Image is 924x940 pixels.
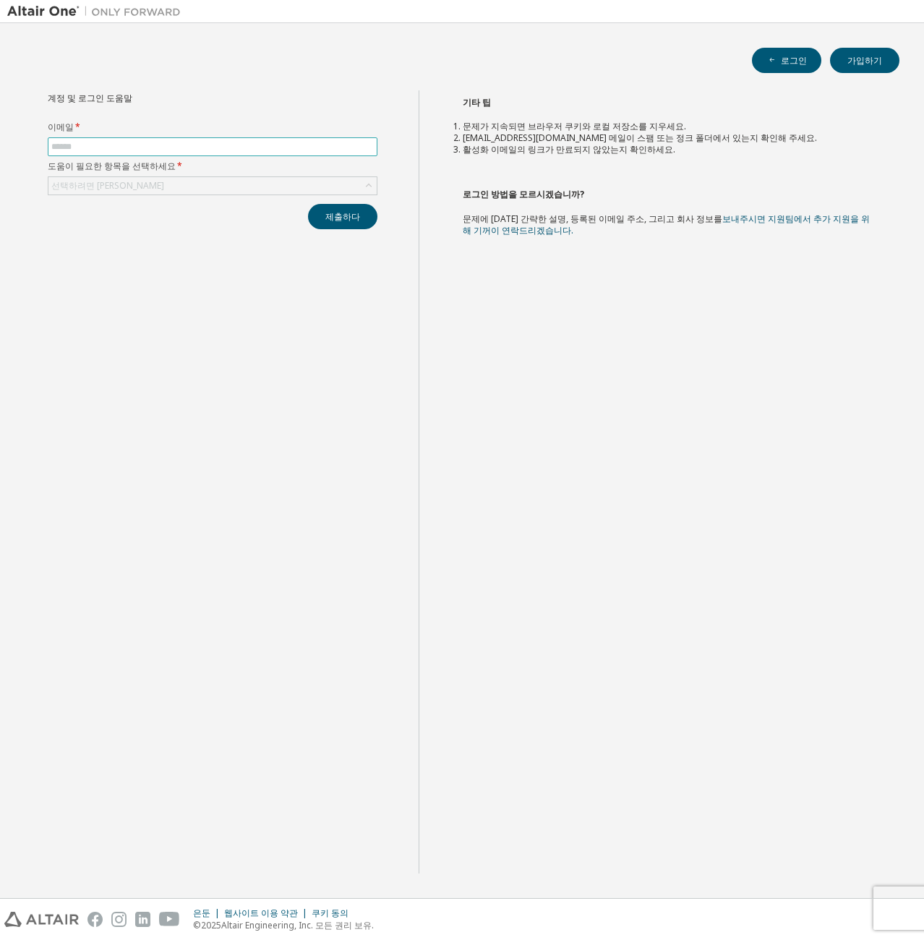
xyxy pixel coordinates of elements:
[48,160,176,172] font: 도움이 필요한 항목을 선택하세요
[201,919,221,931] font: 2025
[781,54,807,67] font: 로그인
[135,912,150,927] img: linkedin.svg
[87,912,103,927] img: facebook.svg
[847,54,882,67] font: 가입하기
[111,912,127,927] img: instagram.svg
[48,177,377,195] div: 선택하려면 [PERSON_NAME]
[159,912,180,927] img: youtube.svg
[48,92,132,104] font: 계정 및 로그인 도움말
[463,213,870,236] a: 보내주시면 지원팀에서 추가 지원을 위해 기꺼이 연락드리겠습니다.
[312,907,348,919] font: 쿠키 동의
[193,919,201,931] font: ©
[308,204,377,229] button: 제출하다
[325,210,360,223] font: 제출하다
[221,919,374,931] font: Altair Engineering, Inc. 모든 권리 보유.
[4,912,79,927] img: altair_logo.svg
[463,96,491,108] font: 기타 팁
[463,213,722,225] font: 문제에 [DATE] 간략한 설명, 등록된 이메일 주소, 그리고 회사 정보를
[463,132,817,144] font: [EMAIL_ADDRESS][DOMAIN_NAME] 메일이 스팸 또는 정크 폴더에서 있는지 확인해 주세요.
[224,907,298,919] font: 웹사이트 이용 약관
[7,4,188,19] img: 알타이르 원
[463,143,675,155] font: 활성화 이메일의 링크가 만료되지 않았는지 확인하세요.
[48,121,74,133] font: 이메일
[193,907,210,919] font: 은둔
[51,179,164,192] font: 선택하려면 [PERSON_NAME]
[830,48,899,73] button: 가입하기
[752,48,821,73] button: 로그인
[463,120,686,132] font: 문제가 지속되면 브라우저 쿠키와 로컬 저장소를 지우세요.
[463,188,584,200] font: 로그인 방법을 모르시겠습니까?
